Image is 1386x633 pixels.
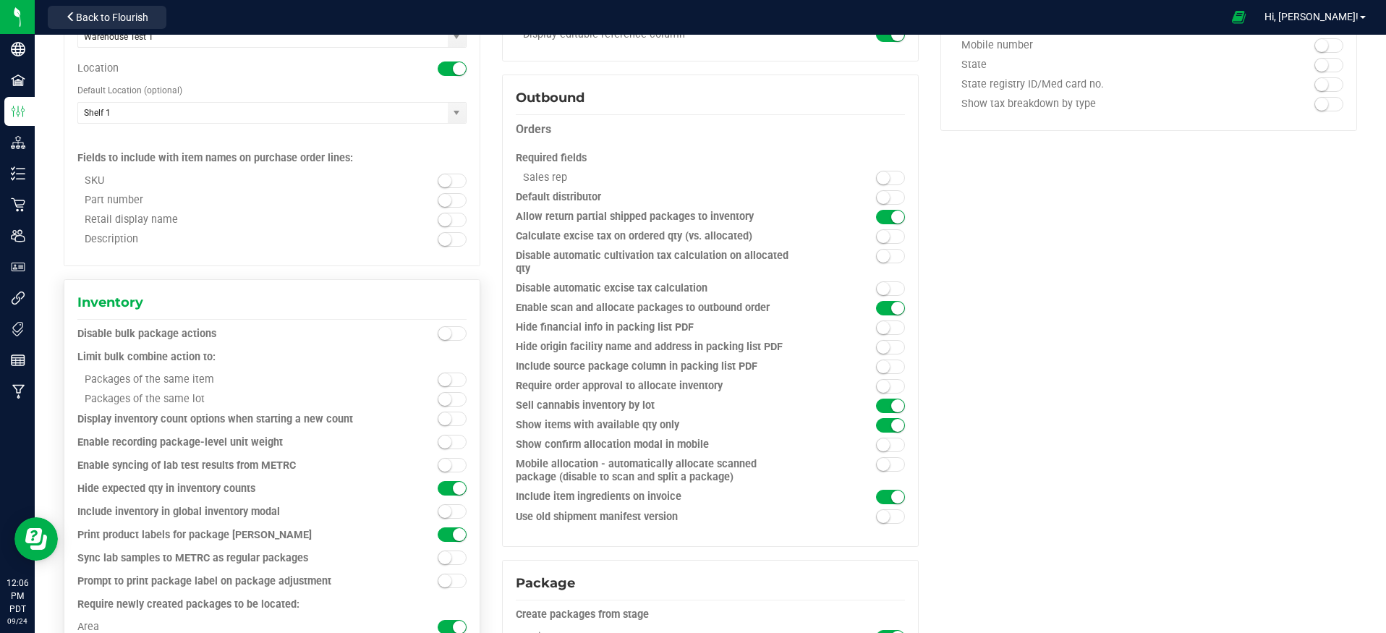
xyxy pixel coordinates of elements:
div: Print product labels for package [PERSON_NAME] [77,528,369,543]
inline-svg: Reports [11,353,25,368]
configuration-section-card: Outbound [502,125,919,135]
div: Part number [77,194,369,207]
div: Retail display name [77,213,369,226]
div: Hide origin facility name and address in packing list PDF [516,341,807,354]
span: Open Ecommerce Menu [1223,3,1255,31]
div: Enable syncing of lab test results from METRC [77,459,369,473]
inline-svg: Inventory [11,166,25,181]
div: Hide expected qty in inventory counts [77,482,369,496]
div: Packages of the same lot [77,393,369,406]
div: Calculate excise tax on ordered qty (vs. allocated) [516,230,807,243]
div: Orders [516,122,905,137]
div: Sales rep [516,171,807,184]
div: Fields to include with item names on purchase order lines: [77,138,467,166]
div: SKU [77,174,369,187]
inline-svg: User Roles [11,260,25,274]
div: Use old shipment manifest version [516,510,807,524]
div: Default Location (optional) [77,82,467,99]
div: State [954,59,1246,72]
inline-svg: Manufacturing [11,384,25,399]
div: Location [77,62,369,75]
input: Select area [78,27,448,47]
div: Require order approval to allocate inventory [516,380,807,393]
configuration-section-card: Inbound [64,153,480,163]
div: Hide financial info in packing list PDF [516,321,807,334]
div: Sell cannabis inventory by lot [516,399,807,412]
div: Mobile number [954,39,1246,52]
p: 12:06 PM PDT [7,577,28,616]
iframe: Resource center [14,517,58,561]
inline-svg: Facilities [11,73,25,88]
div: Include source package column in packing list PDF [516,360,807,373]
div: Description [77,233,369,246]
inline-svg: Distribution [11,135,25,150]
span: Back to Flourish [76,12,148,23]
div: Default distributor [516,191,807,204]
inline-svg: Company [11,42,25,56]
div: Create packages from stage [516,608,905,622]
div: Show confirm allocation modal in mobile [516,438,807,451]
inline-svg: Retail [11,197,25,212]
div: Disable automatic cultivation tax calculation on allocated qty [516,250,807,276]
div: Include inventory in global inventory modal [77,505,369,519]
inline-svg: Integrations [11,291,25,305]
div: Display inventory count options when starting a new count [77,412,369,427]
div: Inventory [77,293,467,313]
input: Select location [78,103,448,123]
div: Disable bulk package actions [77,327,369,341]
span: Hi, [PERSON_NAME]! [1264,11,1359,22]
div: Packages of the same item [77,373,369,386]
div: Enable scan and allocate packages to outbound order [516,302,807,315]
div: Limit bulk combine action to: [77,350,467,365]
div: Disable automatic excise tax calculation [516,282,807,295]
div: Prompt to print package label on package adjustment [77,574,369,589]
div: Enable recording package-level unit weight [77,436,369,450]
p: 09/24 [7,616,28,626]
div: Show tax breakdown by type [954,98,1246,111]
div: Mobile allocation - automatically allocate scanned package (disable to scan and split a package) [516,458,807,484]
div: Required fields [516,145,905,171]
configuration-section-card: Package [502,610,919,620]
div: Require newly created packages to be located: [77,598,467,612]
inline-svg: Configuration [11,104,25,119]
inline-svg: Users [11,229,25,243]
inline-svg: Tags [11,322,25,336]
div: Display editable reference column [516,28,807,41]
div: Allow return partial shipped packages to inventory [516,211,807,224]
div: Show items with available qty only [516,419,807,432]
button: Back to Flourish [48,6,166,29]
div: Include item ingredients on invoice [516,490,807,504]
div: State registry ID/Med card no. [954,78,1246,91]
div: Sync lab samples to METRC as regular packages [77,551,369,566]
div: Outbound [516,88,905,108]
div: Package [516,574,905,593]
